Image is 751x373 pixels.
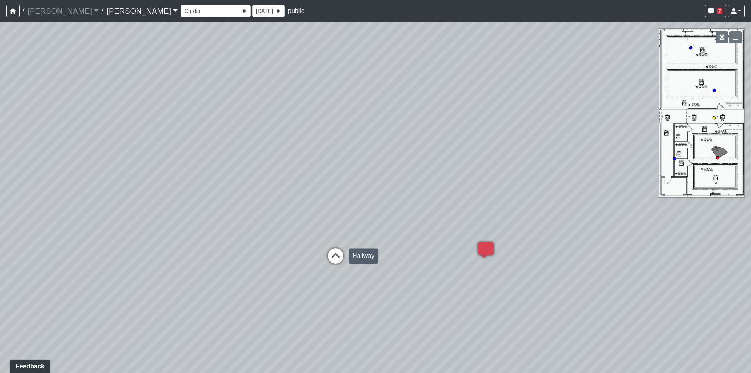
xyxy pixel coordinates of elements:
span: public [288,7,304,14]
span: / [20,3,27,19]
a: [PERSON_NAME] [27,3,99,19]
iframe: Ybug feedback widget [6,357,52,373]
button: 7 [705,5,726,17]
a: [PERSON_NAME] [106,3,178,19]
span: 7 [717,8,722,14]
div: Hallway [349,248,378,264]
span: / [99,3,106,19]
